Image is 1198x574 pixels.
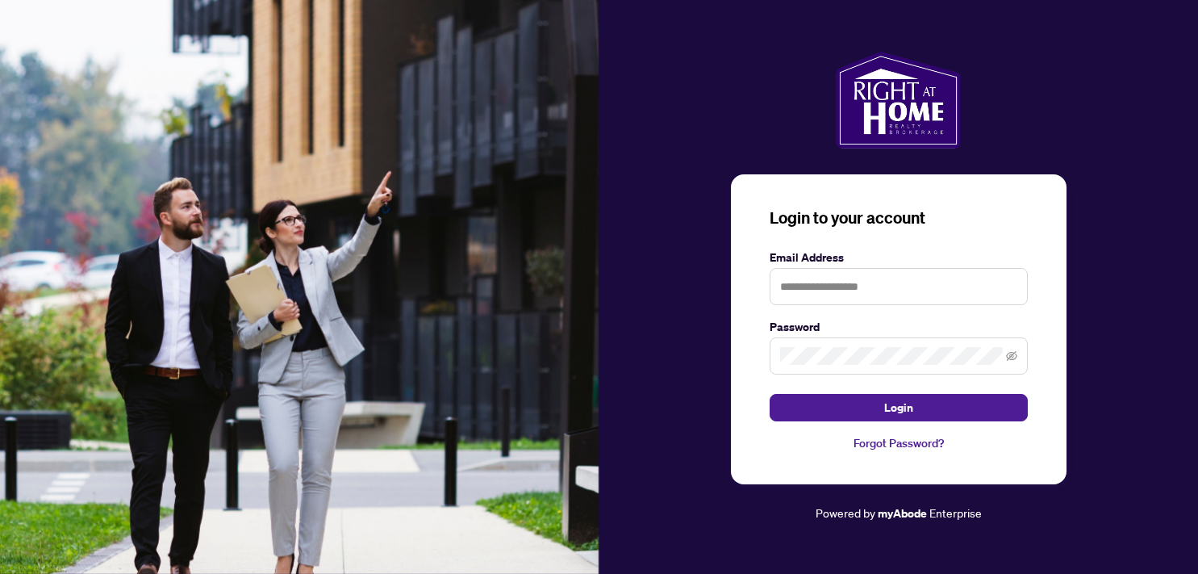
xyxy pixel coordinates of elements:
[1006,350,1017,362] span: eye-invisible
[816,505,875,520] span: Powered by
[884,395,913,421] span: Login
[770,394,1028,421] button: Login
[878,505,927,522] a: myAbode
[929,505,982,520] span: Enterprise
[770,434,1028,452] a: Forgot Password?
[836,52,961,149] img: ma-logo
[770,207,1028,229] h3: Login to your account
[770,318,1028,336] label: Password
[770,249,1028,266] label: Email Address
